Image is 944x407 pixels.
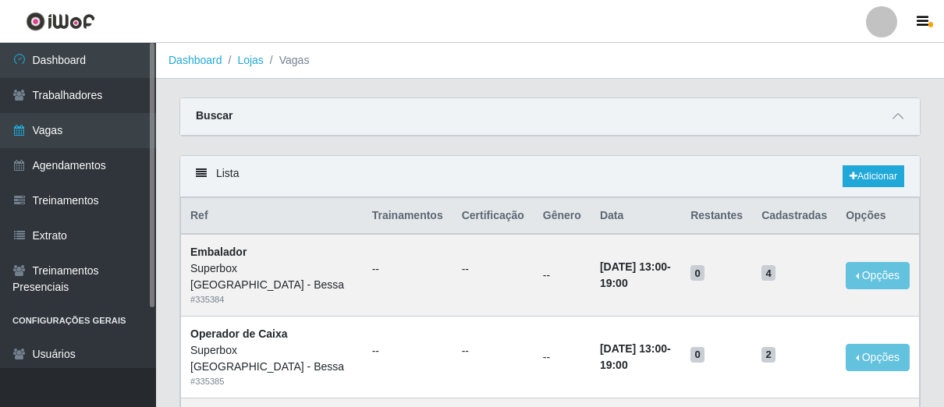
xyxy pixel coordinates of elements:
div: Superbox [GEOGRAPHIC_DATA] - Bessa [190,260,353,293]
li: Vagas [264,52,310,69]
div: # 335385 [190,375,353,388]
th: Gênero [534,198,591,235]
strong: Embalador [190,246,247,258]
span: 0 [690,347,704,363]
strong: - [600,342,671,371]
time: [DATE] 13:00 [600,342,667,355]
div: Superbox [GEOGRAPHIC_DATA] - Bessa [190,342,353,375]
div: # 335384 [190,293,353,306]
time: 19:00 [600,277,628,289]
ul: -- [372,343,443,359]
td: -- [534,234,591,316]
button: Opções [846,344,910,371]
img: CoreUI Logo [26,12,95,31]
th: Certificação [452,198,534,235]
time: [DATE] 13:00 [600,260,667,273]
a: Dashboard [169,54,222,66]
time: 19:00 [600,359,628,371]
th: Data [591,198,681,235]
span: 4 [761,265,775,281]
button: Opções [846,262,910,289]
strong: Operador de Caixa [190,327,288,340]
strong: - [600,260,671,289]
a: Adicionar [843,165,904,187]
th: Cadastradas [752,198,836,235]
th: Trainamentos [363,198,452,235]
strong: Buscar [196,109,232,122]
ul: -- [462,261,524,278]
th: Ref [181,198,363,235]
td: -- [534,317,591,398]
th: Restantes [681,198,752,235]
nav: breadcrumb [156,43,944,79]
span: 0 [690,265,704,281]
span: 2 [761,347,775,363]
ul: -- [462,343,524,359]
a: Lojas [237,54,263,66]
th: Opções [836,198,919,235]
ul: -- [372,261,443,278]
div: Lista [180,156,920,197]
